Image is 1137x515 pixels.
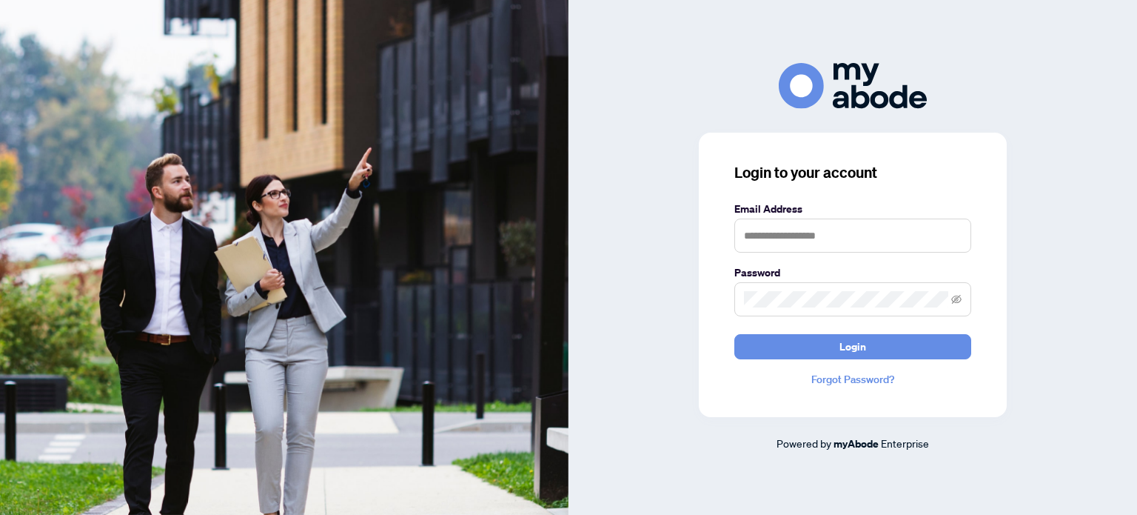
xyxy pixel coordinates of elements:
[734,162,971,183] h3: Login to your account
[734,265,971,281] label: Password
[834,436,879,452] a: myAbode
[881,436,929,450] span: Enterprise
[734,201,971,217] label: Email Address
[734,334,971,359] button: Login
[779,63,927,108] img: ma-logo
[734,371,971,388] a: Forgot Password?
[777,436,831,450] span: Powered by
[951,294,962,305] span: eye-invisible
[839,335,866,359] span: Login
